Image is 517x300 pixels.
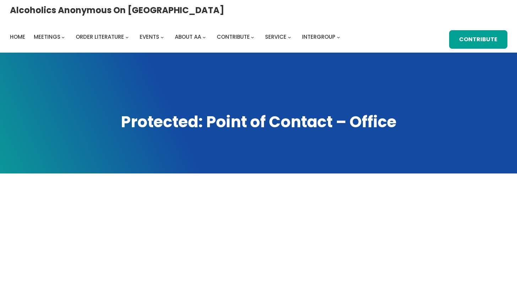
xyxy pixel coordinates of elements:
a: Meetings [34,32,60,42]
a: About AA [175,32,201,42]
a: Service [265,32,286,42]
span: Intergroup [302,33,335,41]
button: Service submenu [288,35,291,38]
span: Service [265,33,286,41]
nav: Intergroup [10,32,343,42]
a: Contribute [449,30,507,49]
span: Order Literature [76,33,124,41]
button: Intergroup submenu [337,35,340,38]
span: About AA [175,33,201,41]
span: Events [140,33,159,41]
span: Contribute [217,33,250,41]
a: Alcoholics Anonymous on [GEOGRAPHIC_DATA] [10,2,224,18]
span: Home [10,33,25,41]
a: Home [10,32,25,42]
button: Events submenu [161,35,164,38]
h1: Protected: Point of Contact – Office [10,111,507,132]
button: Contribute submenu [251,35,254,38]
button: Order Literature submenu [125,35,129,38]
a: Contribute [217,32,250,42]
button: Meetings submenu [61,35,65,38]
button: About AA submenu [203,35,206,38]
a: Intergroup [302,32,335,42]
a: Events [140,32,159,42]
span: Meetings [34,33,60,41]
